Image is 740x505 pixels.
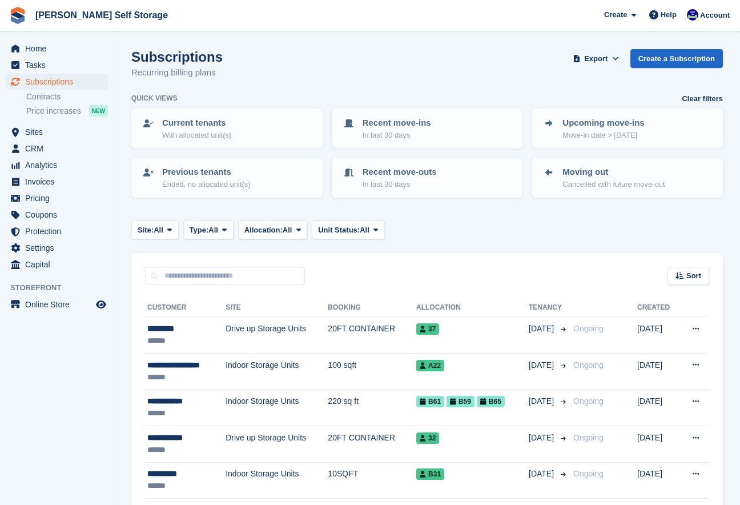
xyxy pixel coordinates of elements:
[661,9,677,21] span: Help
[682,93,723,105] a: Clear filters
[226,317,328,354] td: Drive up Storage Units
[604,9,627,21] span: Create
[529,299,569,317] th: Tenancy
[533,159,722,197] a: Moving out Cancelled with future move-out
[6,57,108,73] a: menu
[283,225,292,236] span: All
[138,225,154,236] span: Site:
[10,282,114,294] span: Storefront
[25,223,94,239] span: Protection
[584,53,608,65] span: Export
[6,223,108,239] a: menu
[686,270,701,282] span: Sort
[238,221,308,239] button: Allocation: All
[145,299,226,317] th: Customer
[328,426,416,462] td: 20FT CONTAINER
[6,256,108,272] a: menu
[360,225,369,236] span: All
[363,117,431,130] p: Recent move-ins
[529,432,556,444] span: [DATE]
[416,432,439,444] span: 32
[416,323,439,335] span: 37
[25,141,94,157] span: CRM
[6,41,108,57] a: menu
[571,49,621,68] button: Export
[6,74,108,90] a: menu
[363,179,437,190] p: In last 30 days
[328,317,416,354] td: 20FT CONTAINER
[131,66,223,79] p: Recurring billing plans
[637,353,679,390] td: [DATE]
[25,174,94,190] span: Invoices
[562,179,665,190] p: Cancelled with future move-out
[529,468,556,480] span: [DATE]
[25,124,94,140] span: Sites
[25,296,94,312] span: Online Store
[26,106,81,117] span: Price increases
[637,390,679,426] td: [DATE]
[328,462,416,499] td: 10SQFT
[9,7,26,24] img: stora-icon-8386f47178a22dfd0bd8f6a31ec36ba5ce8667c1dd55bd0f319d3a0aa187defe.svg
[6,190,108,206] a: menu
[328,299,416,317] th: Booking
[25,190,94,206] span: Pricing
[25,240,94,256] span: Settings
[533,110,722,147] a: Upcoming move-ins Move-in date > [DATE]
[529,395,556,407] span: [DATE]
[89,105,108,117] div: NEW
[190,225,209,236] span: Type:
[416,299,529,317] th: Allocation
[562,130,644,141] p: Move-in date > [DATE]
[226,426,328,462] td: Drive up Storage Units
[416,468,444,480] span: B31
[6,240,108,256] a: menu
[573,469,604,478] span: Ongoing
[573,360,604,370] span: Ongoing
[226,462,328,499] td: Indoor Storage Units
[25,57,94,73] span: Tasks
[25,256,94,272] span: Capital
[26,91,108,102] a: Contracts
[31,6,172,25] a: [PERSON_NAME] Self Storage
[244,225,283,236] span: Allocation:
[363,166,437,179] p: Recent move-outs
[637,462,679,499] td: [DATE]
[573,324,604,333] span: Ongoing
[328,353,416,390] td: 100 sqft
[6,296,108,312] a: menu
[26,105,108,117] a: Price increases NEW
[573,433,604,442] span: Ongoing
[573,396,604,406] span: Ongoing
[6,174,108,190] a: menu
[6,141,108,157] a: menu
[226,299,328,317] th: Site
[333,159,522,197] a: Recent move-outs In last 30 days
[637,317,679,354] td: [DATE]
[162,179,251,190] p: Ended, no allocated unit(s)
[162,130,231,141] p: With allocated unit(s)
[687,9,698,21] img: Justin Farthing
[132,110,321,147] a: Current tenants With allocated unit(s)
[562,117,644,130] p: Upcoming move-ins
[25,41,94,57] span: Home
[132,159,321,197] a: Previous tenants Ended, no allocated unit(s)
[131,49,223,65] h1: Subscriptions
[162,166,251,179] p: Previous tenants
[162,117,231,130] p: Current tenants
[226,353,328,390] td: Indoor Storage Units
[25,207,94,223] span: Coupons
[318,225,360,236] span: Unit Status:
[333,110,522,147] a: Recent move-ins In last 30 days
[529,359,556,371] span: [DATE]
[25,157,94,173] span: Analytics
[637,426,679,462] td: [DATE]
[94,298,108,311] a: Preview store
[562,166,665,179] p: Moving out
[477,396,505,407] span: B65
[363,130,431,141] p: In last 30 days
[154,225,163,236] span: All
[700,10,730,21] span: Account
[416,396,444,407] span: B61
[416,360,444,371] span: A22
[131,93,178,103] h6: Quick views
